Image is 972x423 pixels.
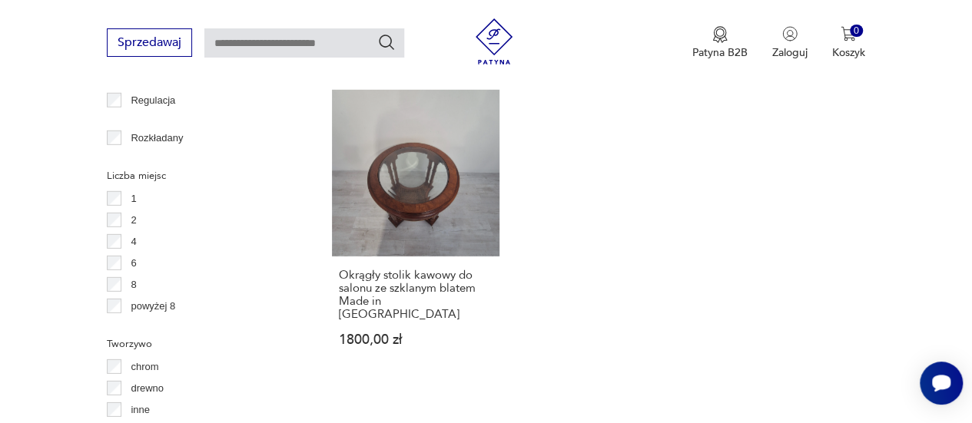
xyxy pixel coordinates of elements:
[131,130,183,147] p: Rozkładany
[131,276,136,293] p: 8
[712,26,728,43] img: Ikona medalu
[339,333,493,346] p: 1800,00 zł
[131,212,136,229] p: 2
[832,45,865,60] p: Koszyk
[131,359,158,375] p: chrom
[471,18,517,64] img: Patyna - sklep z meblami i dekoracjami vintage
[692,26,748,60] button: Patyna B2B
[782,26,798,41] img: Ikonka użytkownika
[692,45,748,60] p: Patyna B2B
[841,26,856,41] img: Ikona koszyka
[131,190,136,207] p: 1
[131,92,175,109] p: Regulacja
[107,335,295,352] p: Tworzywo
[377,33,396,51] button: Szukaj
[131,380,164,397] p: drewno
[131,233,136,250] p: 4
[692,26,748,60] a: Ikona medaluPatyna B2B
[107,28,192,57] button: Sprzedawaj
[339,269,493,321] h3: Okrągły stolik kawowy do salonu ze szklanym blatem Made in [GEOGRAPHIC_DATA]
[332,90,499,377] a: Okrągły stolik kawowy do salonu ze szklanym blatem Made in ItalyOkrągły stolik kawowy do salonu z...
[107,38,192,49] a: Sprzedawaj
[772,26,808,60] button: Zaloguj
[107,167,295,184] p: Liczba miejsc
[832,26,865,60] button: 0Koszyk
[920,362,963,405] iframe: Smartsupp widget button
[850,25,863,38] div: 0
[131,298,175,315] p: powyżej 8
[131,255,136,272] p: 6
[772,45,808,60] p: Zaloguj
[131,402,150,418] p: inne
